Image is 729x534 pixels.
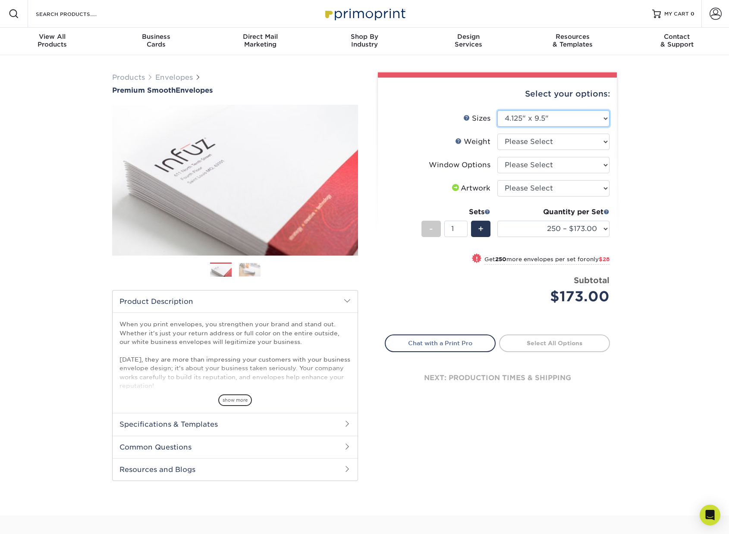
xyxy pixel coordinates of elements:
h2: Common Questions [113,436,358,458]
span: 0 [691,11,694,17]
div: Artwork [450,183,490,194]
a: Chat with a Print Pro [385,334,496,352]
div: Window Options [429,160,490,170]
span: Direct Mail [208,33,312,41]
div: Services [417,33,521,48]
span: + [478,222,484,235]
a: Direct MailMarketing [208,28,312,55]
a: DesignServices [417,28,521,55]
span: Shop By [312,33,416,41]
div: Open Intercom Messenger [700,505,720,525]
div: $173.00 [504,286,610,307]
span: MY CART [664,10,689,18]
span: Contact [625,33,729,41]
img: Envelopes 02 [239,263,261,276]
a: Products [112,73,145,81]
span: ! [476,254,478,263]
a: Premium SmoothEnvelopes [112,86,358,94]
strong: 250 [495,256,506,262]
h2: Resources and Blogs [113,458,358,481]
img: Envelopes 01 [210,263,232,278]
span: Design [417,33,521,41]
span: only [586,256,610,262]
a: Select All Options [499,334,610,352]
div: Weight [455,137,490,147]
small: Get more envelopes per set for [484,256,610,265]
div: Sizes [463,113,490,124]
div: Select your options: [385,78,610,110]
a: Contact& Support [625,28,729,55]
span: show more [218,394,252,406]
h2: Specifications & Templates [113,413,358,435]
div: Industry [312,33,416,48]
a: Envelopes [155,73,193,81]
p: When you print envelopes, you strengthen your brand and stand out. Whether it's just your return ... [119,320,351,531]
div: & Support [625,33,729,48]
strong: Subtotal [574,275,610,285]
div: Sets [421,207,490,217]
div: Quantity per Set [497,207,610,217]
img: Primoprint [321,4,408,23]
span: $28 [599,256,610,262]
a: Resources& Templates [521,28,625,55]
div: Cards [104,33,208,48]
input: SEARCH PRODUCTS..... [35,9,119,19]
span: - [429,222,433,235]
h1: Envelopes [112,86,358,94]
div: & Templates [521,33,625,48]
span: Resources [521,33,625,41]
img: Premium Smooth 01 [112,95,358,265]
div: Marketing [208,33,312,48]
span: Premium Smooth [112,86,176,94]
a: BusinessCards [104,28,208,55]
span: Business [104,33,208,41]
div: next: production times & shipping [385,352,610,404]
h2: Product Description [113,290,358,312]
a: Shop ByIndustry [312,28,416,55]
